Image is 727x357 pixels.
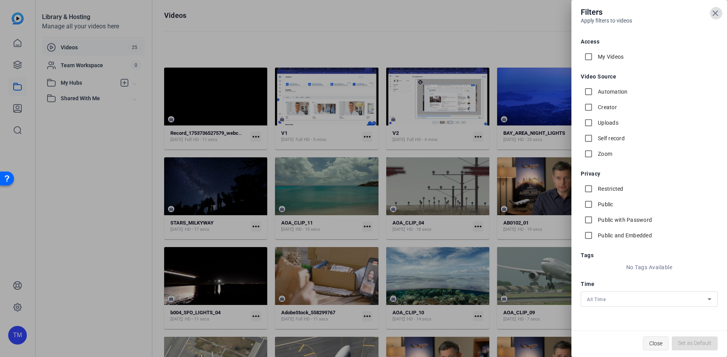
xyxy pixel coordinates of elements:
[596,119,618,127] label: Uploads
[596,103,617,111] label: Creator
[581,39,718,44] h5: Access
[649,336,662,351] span: Close
[581,18,718,23] h6: Apply filters to videos
[587,297,606,302] span: All Time
[581,253,718,258] h5: Tags
[596,134,625,142] label: Self record
[596,232,652,239] label: Public and Embedded
[581,6,718,18] h4: Filters
[596,88,628,96] label: Automation
[596,216,652,224] label: Public with Password
[581,281,718,287] h5: Time
[643,336,669,350] button: Close
[596,185,624,193] label: Restricted
[596,200,613,208] label: Public
[581,171,718,176] h5: Privacy
[596,150,612,158] label: Zoom
[596,53,624,61] label: My Videos
[581,263,718,272] p: No Tags Available
[581,74,718,79] h5: Video Source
